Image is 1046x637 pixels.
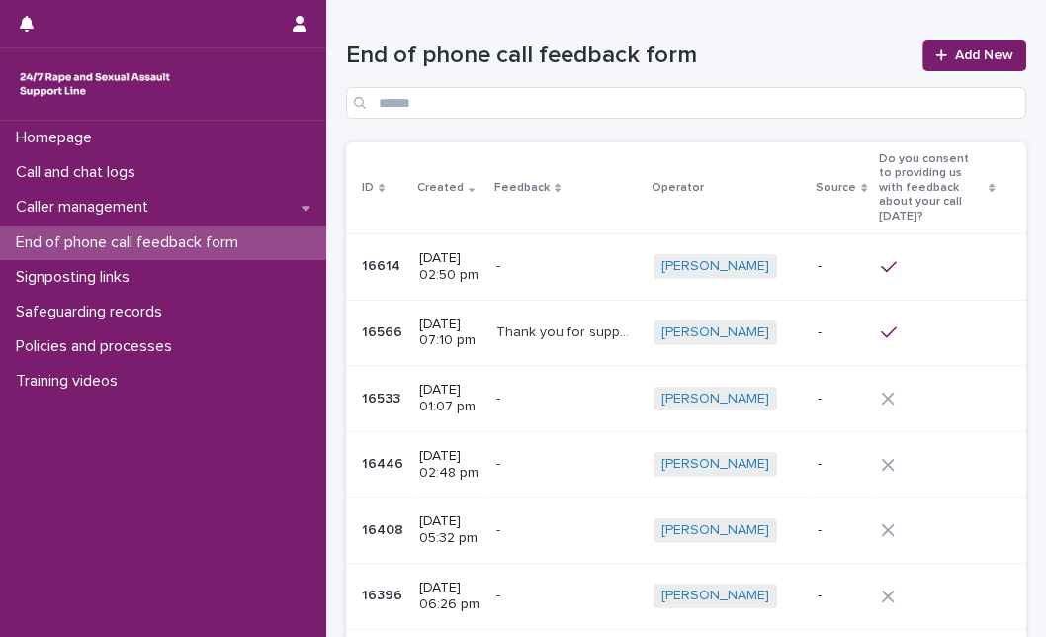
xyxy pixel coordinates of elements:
[8,198,164,217] p: Caller management
[362,254,404,275] p: 16614
[496,320,642,341] p: Thank you for supporting me.
[818,258,865,275] p: -
[8,233,254,252] p: End of phone call feedback form
[661,258,769,275] a: [PERSON_NAME]
[818,391,865,408] p: -
[346,233,1026,300] tr: 1661416614 [DATE] 02:50 pm-- [PERSON_NAME] -
[652,177,704,199] p: Operator
[346,300,1026,366] tr: 1656616566 [DATE] 07:10 pmThank you for supporting me.Thank you for supporting me. [PERSON_NAME] -
[8,129,108,147] p: Homepage
[362,320,406,341] p: 16566
[362,518,407,539] p: 16408
[346,563,1026,629] tr: 1639616396 [DATE] 06:26 pm-- [PERSON_NAME] -
[661,324,769,341] a: [PERSON_NAME]
[879,148,984,227] p: Do you consent to providing us with feedback about your call [DATE]?
[8,303,178,321] p: Safeguarding records
[419,250,480,284] p: [DATE] 02:50 pm
[419,513,480,547] p: [DATE] 05:32 pm
[818,588,865,604] p: -
[16,64,174,104] img: rhQMoQhaT3yELyF149Cw
[419,317,480,350] p: [DATE] 07:10 pm
[496,254,504,275] p: -
[818,522,865,539] p: -
[419,580,480,613] p: [DATE] 06:26 pm
[496,452,504,473] p: -
[362,584,406,604] p: 16396
[496,387,504,408] p: -
[346,87,1026,119] input: Search
[818,324,865,341] p: -
[496,584,504,604] p: -
[362,387,404,408] p: 16533
[362,452,407,473] p: 16446
[346,431,1026,498] tr: 1644616446 [DATE] 02:48 pm-- [PERSON_NAME] -
[661,588,769,604] a: [PERSON_NAME]
[8,268,145,287] p: Signposting links
[417,177,464,199] p: Created
[346,498,1026,564] tr: 1640816408 [DATE] 05:32 pm-- [PERSON_NAME] -
[8,337,188,356] p: Policies and processes
[362,177,374,199] p: ID
[922,40,1026,71] a: Add New
[816,177,856,199] p: Source
[955,48,1013,62] span: Add New
[346,42,911,70] h1: End of phone call feedback form
[496,518,504,539] p: -
[419,448,480,482] p: [DATE] 02:48 pm
[661,456,769,473] a: [PERSON_NAME]
[818,456,865,473] p: -
[8,372,133,391] p: Training videos
[346,366,1026,432] tr: 1653316533 [DATE] 01:07 pm-- [PERSON_NAME] -
[661,391,769,408] a: [PERSON_NAME]
[661,522,769,539] a: [PERSON_NAME]
[8,163,151,182] p: Call and chat logs
[494,177,550,199] p: Feedback
[419,382,480,415] p: [DATE] 01:07 pm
